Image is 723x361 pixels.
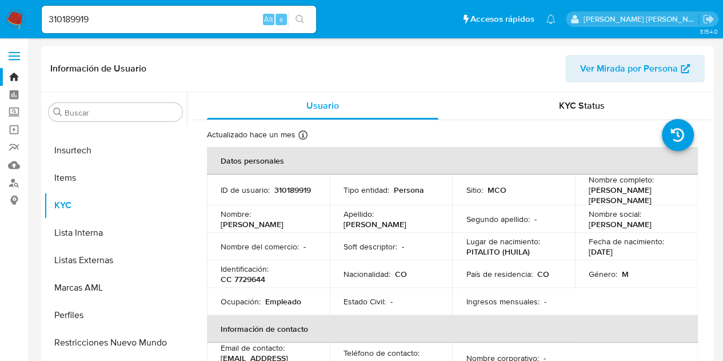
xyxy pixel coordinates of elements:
p: Actualizado hace un mes [207,129,295,140]
button: Listas Externas [44,247,187,274]
input: Buscar [65,108,178,118]
button: Perfiles [44,302,187,329]
button: Lista Interna [44,219,187,247]
th: Datos personales [207,147,698,174]
span: s [279,14,283,25]
p: leonardo.alvarezortiz@mercadolibre.com.co [584,14,699,25]
p: Persona [394,185,424,195]
p: Nombre completo : [589,174,654,185]
p: Estado Civil : [343,296,386,307]
p: Ocupación : [221,296,261,307]
p: PITALITO (HUILA) [466,247,529,257]
button: Ver Mirada por Persona [565,55,705,82]
p: [PERSON_NAME] [343,219,406,229]
input: Buscar usuario o caso... [42,12,316,27]
p: M [622,269,629,279]
p: - [303,241,306,252]
p: Sitio : [466,185,482,195]
th: Información de contacto [207,315,698,343]
p: 310189919 [274,185,311,195]
p: Apellido : [343,209,374,219]
p: CO [395,269,407,279]
span: Accesos rápidos [470,13,534,25]
button: Buscar [53,108,62,117]
p: Nacionalidad : [343,269,390,279]
p: Tipo entidad : [343,185,389,195]
a: Salir [702,13,714,25]
button: Insurtech [44,137,187,164]
button: KYC [44,192,187,219]
button: Marcas AML [44,274,187,302]
span: Ver Mirada por Persona [580,55,678,82]
a: Notificaciones [546,14,556,24]
span: Usuario [306,99,339,112]
p: Género : [589,269,617,279]
p: Segundo apellido : [466,214,529,224]
p: [PERSON_NAME] [221,219,283,229]
p: ID de usuario : [221,185,270,195]
p: Soft descriptor : [343,241,397,252]
p: Lugar de nacimiento : [466,236,540,247]
button: search-icon [288,11,311,27]
button: Restricciones Nuevo Mundo [44,329,187,356]
span: Alt [264,14,273,25]
p: - [534,214,536,224]
button: Items [44,164,187,192]
p: Fecha de nacimiento : [589,236,664,247]
p: Empleado [265,296,301,307]
p: Nombre social : [589,209,641,219]
span: KYC Status [559,99,605,112]
p: - [402,241,404,252]
p: Teléfono de contacto : [343,348,420,358]
p: - [544,296,546,307]
p: CC 7729644 [221,274,265,284]
p: Email de contacto : [221,343,285,353]
p: - [390,296,393,307]
h1: Información de Usuario [50,63,146,74]
p: MCO [487,185,506,195]
p: País de residencia : [466,269,532,279]
p: Identificación : [221,264,269,274]
p: [DATE] [589,247,613,257]
p: [PERSON_NAME] [589,219,652,229]
p: CO [537,269,549,279]
p: Nombre del comercio : [221,241,299,252]
p: Ingresos mensuales : [466,296,539,307]
p: Nombre : [221,209,251,219]
p: [PERSON_NAME] [PERSON_NAME] [589,185,680,205]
